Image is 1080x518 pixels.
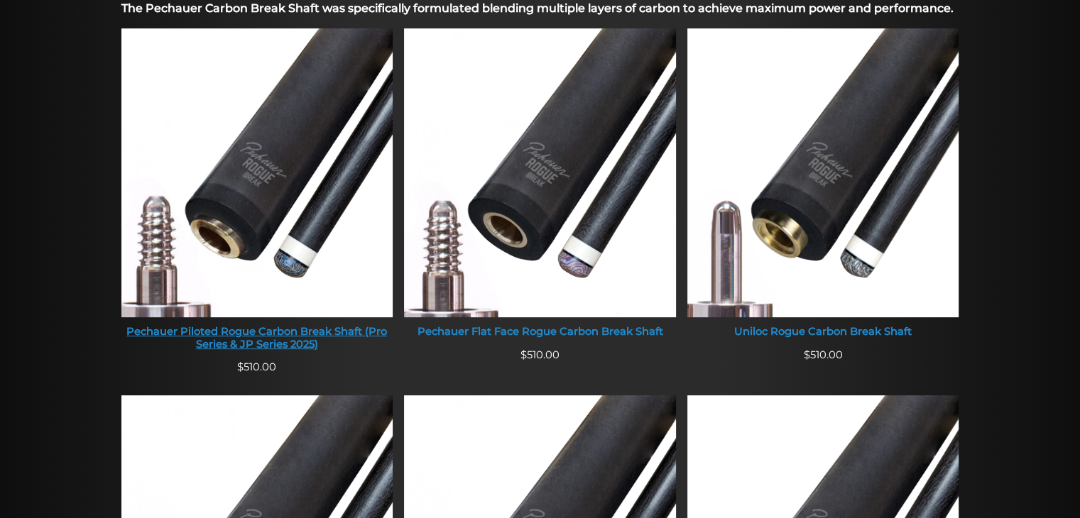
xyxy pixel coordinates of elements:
span: 510.00 [520,348,560,361]
div: Pechauer Flat Face Rogue Carbon Break Shaft [404,326,676,338]
span: $ [237,360,244,373]
span: 510.00 [804,348,843,361]
a: Pechauer Piloted Rogue Carbon Break Shaft (Pro Series & JP Series 2025) Pechauer Piloted Rogue Ca... [121,28,393,360]
div: Pechauer Piloted Rogue Carbon Break Shaft (Pro Series & JP Series 2025) [121,326,393,351]
a: Uniloc Rogue Carbon Break Shaft Uniloc Rogue Carbon Break Shaft [687,28,959,347]
div: Uniloc Rogue Carbon Break Shaft [687,326,959,338]
img: Uniloc Rogue Carbon Break Shaft [687,28,959,317]
img: Pechauer Flat Face Rogue Carbon Break Shaft [404,28,676,317]
img: Pechauer Piloted Rogue Carbon Break Shaft (Pro Series & JP Series 2025) [121,28,393,317]
span: 510.00 [237,360,276,373]
strong: The Pechauer Carbon Break Shaft was specifically formulated blending multiple layers of carbon to... [121,1,954,15]
span: $ [804,348,810,361]
span: $ [520,348,527,361]
a: Pechauer Flat Face Rogue Carbon Break Shaft Pechauer Flat Face Rogue Carbon Break Shaft [404,28,676,347]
